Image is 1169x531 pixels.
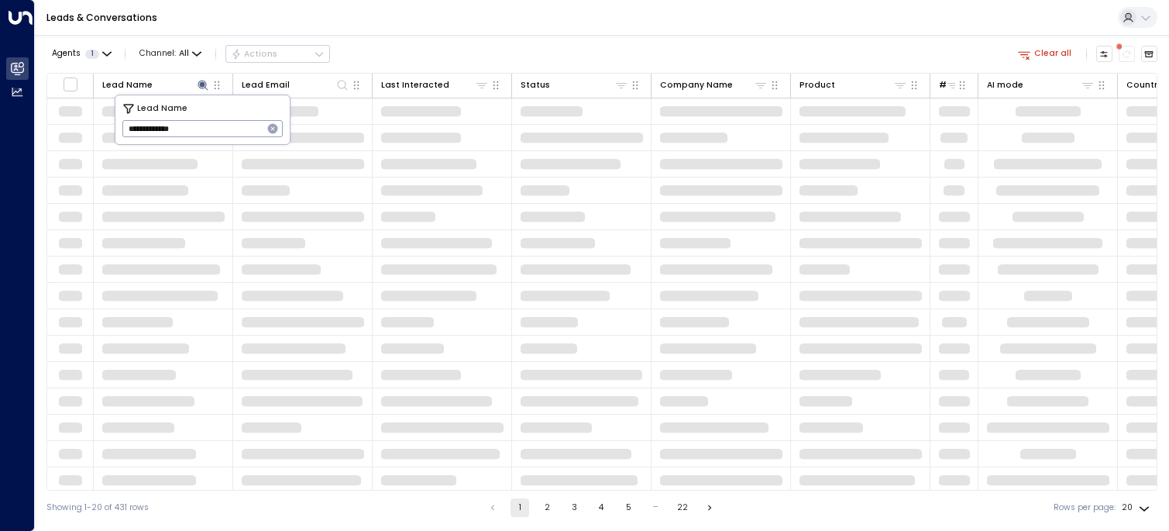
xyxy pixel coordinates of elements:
[85,50,99,59] span: 1
[673,498,692,517] button: Go to page 22
[1013,46,1077,62] button: Clear all
[660,78,768,92] div: Company Name
[511,498,529,517] button: page 1
[102,78,153,92] div: Lead Name
[242,78,290,92] div: Lead Email
[521,78,550,92] div: Status
[700,498,719,517] button: Go to next page
[1096,46,1113,63] button: Customize
[799,78,908,92] div: Product
[137,102,187,116] span: Lead Name
[521,78,629,92] div: Status
[1141,46,1158,63] button: Archived Leads
[660,78,733,92] div: Company Name
[225,45,330,64] button: Actions
[987,78,1023,92] div: AI mode
[565,498,583,517] button: Go to page 3
[135,46,206,62] button: Channel:All
[1126,78,1162,92] div: Country
[619,498,638,517] button: Go to page 5
[381,78,449,92] div: Last Interacted
[1054,502,1116,514] label: Rows per page:
[102,78,211,92] div: Lead Name
[381,78,490,92] div: Last Interacted
[231,49,278,60] div: Actions
[646,498,665,517] div: …
[939,78,946,92] div: # of people
[987,78,1095,92] div: AI mode
[135,46,206,62] span: Channel:
[46,502,149,514] div: Showing 1-20 of 431 rows
[799,78,835,92] div: Product
[225,45,330,64] div: Button group with a nested menu
[538,498,556,517] button: Go to page 2
[939,78,961,92] div: # of people
[46,11,157,24] a: Leads & Conversations
[52,50,81,58] span: Agents
[1122,498,1153,517] div: 20
[483,498,720,517] nav: pagination navigation
[592,498,610,517] button: Go to page 4
[242,78,350,92] div: Lead Email
[1119,46,1136,63] span: There are new threads available. Refresh the grid to view the latest updates.
[46,46,115,62] button: Agents1
[179,49,189,58] span: All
